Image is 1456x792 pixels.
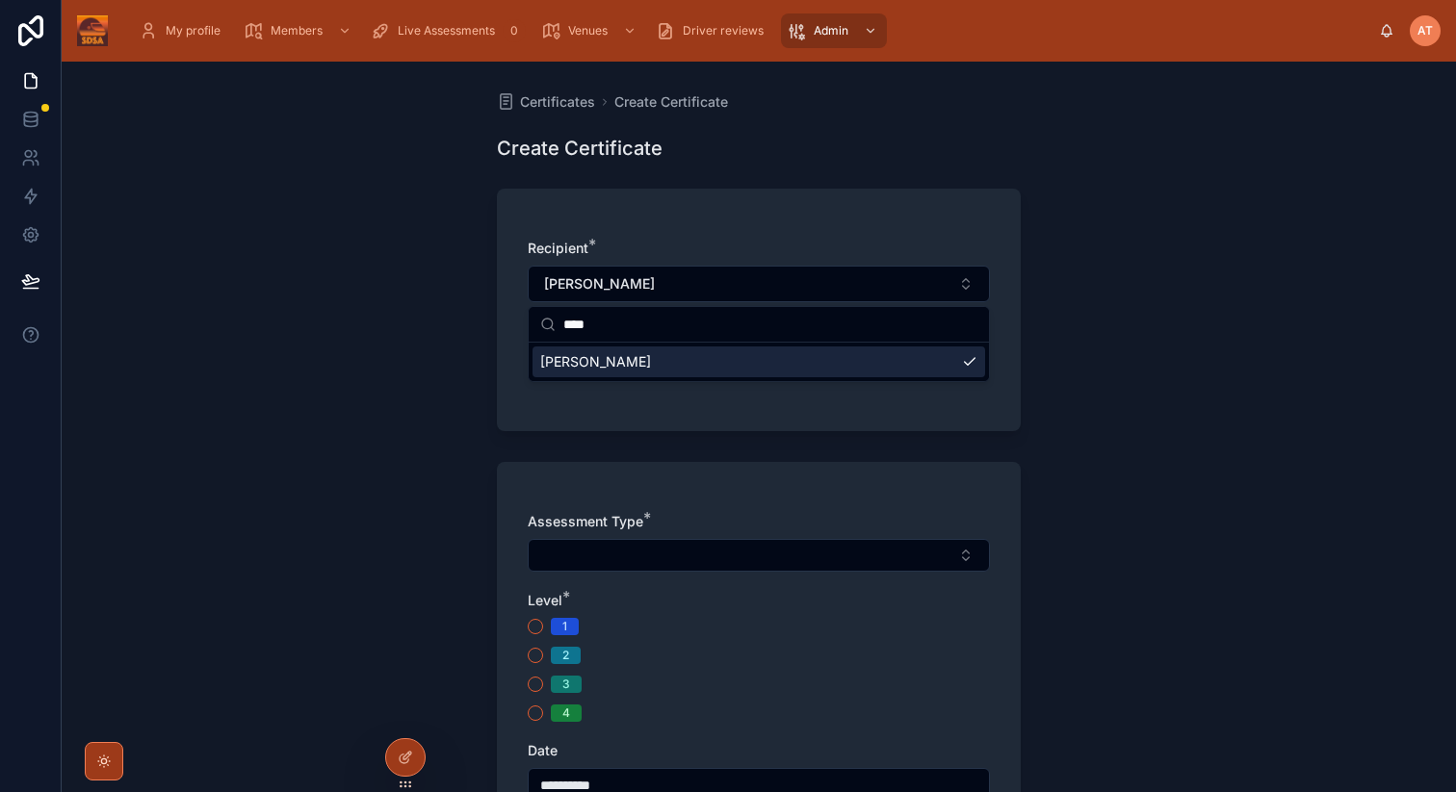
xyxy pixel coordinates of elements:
[133,13,234,48] a: My profile
[528,742,558,758] span: Date
[562,704,570,722] div: 4
[683,23,764,38] span: Driver reviews
[497,92,595,112] a: Certificates
[540,352,651,371] span: [PERSON_NAME]
[520,92,595,112] span: Certificates
[528,240,588,256] span: Recipient
[568,23,608,38] span: Venues
[528,592,562,608] span: Level
[562,647,569,664] div: 2
[650,13,777,48] a: Driver reviews
[529,343,989,381] div: Suggestions
[1417,23,1433,38] span: AT
[77,15,108,46] img: App logo
[781,13,887,48] a: Admin
[497,135,663,162] h1: Create Certificate
[562,676,570,693] div: 3
[562,618,567,635] div: 1
[544,274,655,294] span: [PERSON_NAME]
[238,13,361,48] a: Members
[614,92,728,112] a: Create Certificate
[166,23,221,38] span: My profile
[528,513,643,529] span: Assessment Type
[528,539,990,572] button: Select Button
[535,13,646,48] a: Venues
[365,13,532,48] a: Live Assessments0
[398,23,495,38] span: Live Assessments
[528,266,990,302] button: Select Button
[271,23,323,38] span: Members
[123,10,1379,52] div: scrollable content
[503,19,526,42] div: 0
[814,23,848,38] span: Admin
